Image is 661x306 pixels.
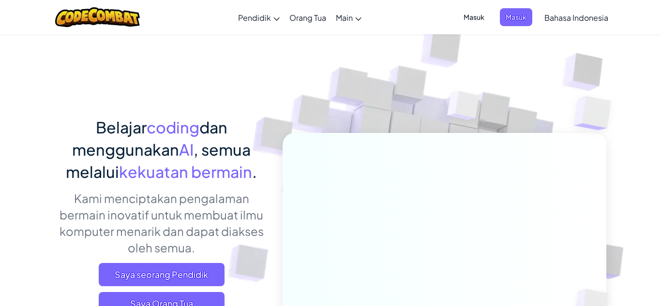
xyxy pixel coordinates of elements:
a: Bahasa Indonesia [540,4,613,30]
span: coding [147,117,199,137]
button: Masuk [458,8,490,26]
a: Main [331,4,366,30]
button: Masuk [500,8,532,26]
img: Overlap cubes [555,73,638,154]
p: Kami menciptakan pengalaman bermain inovatif untuk membuat ilmu komputer menarik dan dapat diakse... [55,190,268,256]
span: Main [336,13,353,23]
span: Bahasa Indonesia [544,13,608,23]
span: Belajar [96,117,147,137]
img: Overlap cubes [429,72,499,144]
a: Saya seorang Pendidik [99,263,225,286]
span: Pendidik [238,13,271,23]
span: AI [179,140,194,159]
span: kekuatan bermain [119,162,252,181]
img: CodeCombat logo [55,7,140,27]
span: . [252,162,257,181]
a: Orang Tua [285,4,331,30]
a: Pendidik [233,4,285,30]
